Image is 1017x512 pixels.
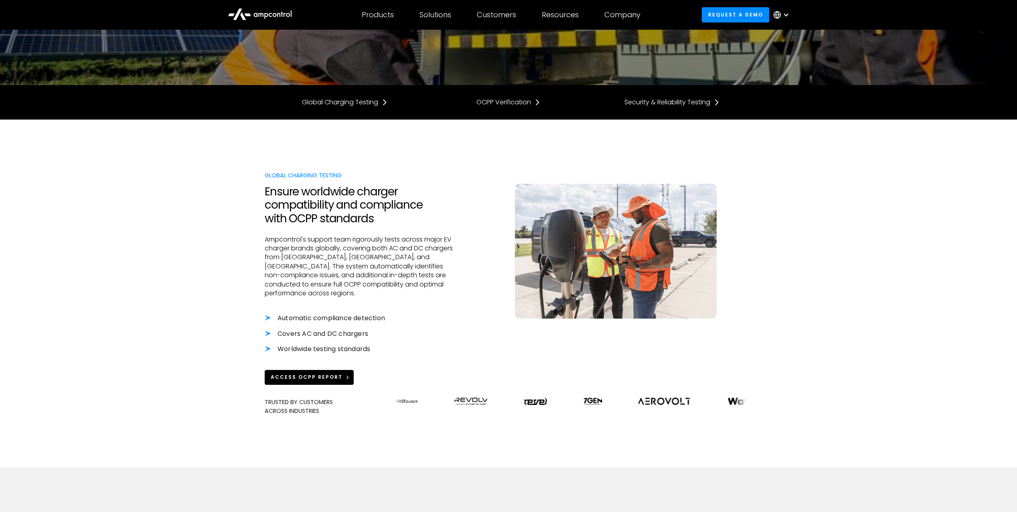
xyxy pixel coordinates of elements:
div: Company [604,10,640,19]
div: Customers [477,10,516,19]
a: Access OCPP Report [265,370,354,385]
p: Ampcontrol's support team rigorously tests across major EV charger brands globally, covering both... [265,235,455,298]
img: fleet operators analyzing a charger outside [515,184,717,318]
h2: Ensure worldwide charger compatibility and compliance with OCPP standards [265,185,455,226]
div: Trusted By Customers Across Industries [265,398,382,416]
div: Resources [542,10,579,19]
div: Security & Reliability Testing [624,98,710,107]
div: Solutions [419,10,451,19]
div: Global Charging Testing [265,171,455,180]
a: Request a demo [702,7,769,22]
a: OCPP Verification [476,98,541,107]
li: Worldwide testing standards [265,345,455,354]
div: OCPP Verification [476,98,531,107]
div: Global Charging Testing [302,98,378,107]
a: Global Charging Testing [302,98,388,107]
li: Covers AC and DC chargers [265,329,455,338]
div: Products [362,10,394,19]
div: Access OCPP Report [271,374,342,381]
li: Automatic compliance detection [265,314,455,323]
a: Security & Reliability Testing [624,98,720,107]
